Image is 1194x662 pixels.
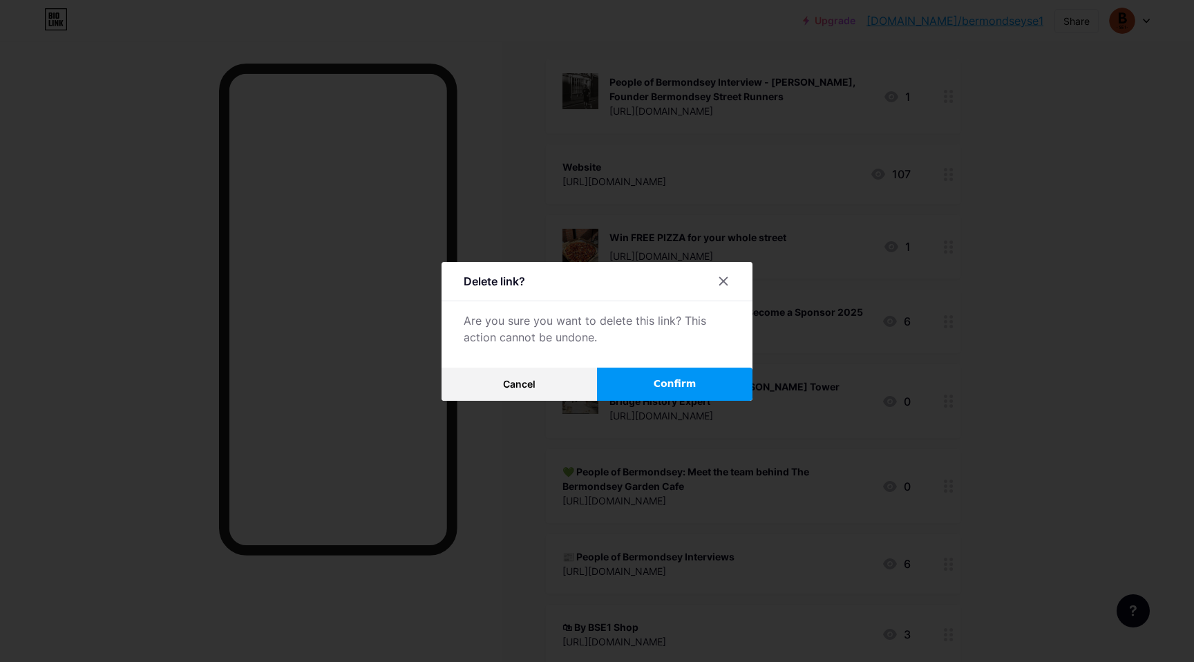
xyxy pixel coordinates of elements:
[442,368,597,401] button: Cancel
[503,378,536,390] span: Cancel
[654,377,696,391] span: Confirm
[464,273,525,290] div: Delete link?
[464,312,730,346] div: Are you sure you want to delete this link? This action cannot be undone.
[597,368,752,401] button: Confirm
